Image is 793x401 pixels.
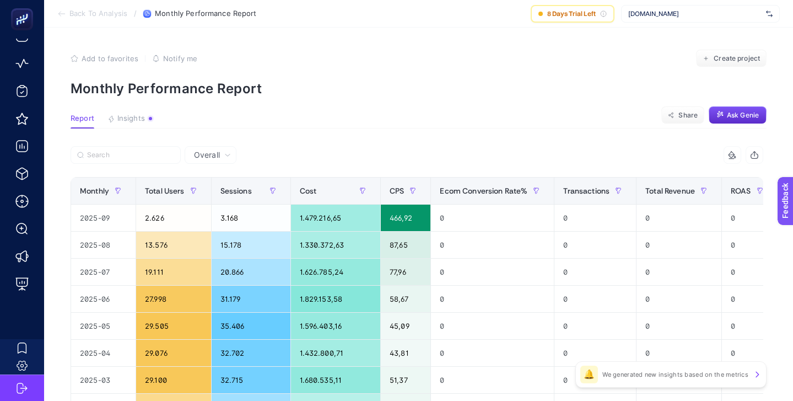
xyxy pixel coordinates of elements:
[381,313,430,339] div: 45,09
[155,9,256,18] span: Monthly Performance Report
[71,54,138,63] button: Add to favorites
[554,367,636,393] div: 0
[71,286,136,312] div: 2025-06
[554,232,636,258] div: 0
[71,340,136,366] div: 2025-04
[431,313,554,339] div: 0
[291,232,380,258] div: 1.330.372,63
[714,54,760,63] span: Create project
[381,340,430,366] div: 43,81
[602,370,748,379] p: We generated new insights based on the metrics
[440,186,527,195] span: Ecom Conversion Rate%
[212,259,290,285] div: 20.866
[71,367,136,393] div: 2025-03
[636,313,721,339] div: 0
[722,205,778,231] div: 0
[291,286,380,312] div: 1.829.153,58
[636,232,721,258] div: 0
[300,186,317,195] span: Cost
[7,3,42,12] span: Feedback
[722,259,778,285] div: 0
[727,111,759,120] span: Ask Genie
[636,259,721,285] div: 0
[431,232,554,258] div: 0
[212,205,290,231] div: 3.168
[87,151,174,159] input: Search
[291,259,380,285] div: 1.626.785,24
[431,205,554,231] div: 0
[722,232,778,258] div: 0
[722,286,778,312] div: 0
[71,81,767,97] p: Monthly Performance Report
[194,149,220,161] span: Overall
[678,111,698,120] span: Share
[547,9,596,18] span: 8 Days Trial Left
[661,106,704,124] button: Share
[431,259,554,285] div: 0
[71,259,136,285] div: 2025-07
[390,186,404,195] span: CPS
[696,50,767,67] button: Create project
[134,9,137,18] span: /
[136,259,211,285] div: 19.111
[636,286,721,312] div: 0
[136,232,211,258] div: 13.576
[220,186,252,195] span: Sessions
[431,340,554,366] div: 0
[381,367,430,393] div: 51,37
[152,54,197,63] button: Notify me
[628,9,762,18] span: [DOMAIN_NAME]
[381,259,430,285] div: 77,96
[554,259,636,285] div: 0
[71,313,136,339] div: 2025-05
[212,340,290,366] div: 32.702
[71,205,136,231] div: 2025-09
[731,186,751,195] span: ROAS
[212,313,290,339] div: 35.406
[563,186,609,195] span: Transactions
[381,232,430,258] div: 87,65
[381,286,430,312] div: 58,67
[580,366,598,383] div: 🔔
[709,106,767,124] button: Ask Genie
[291,313,380,339] div: 1.596.403,16
[136,286,211,312] div: 27.998
[136,340,211,366] div: 29.076
[69,9,127,18] span: Back To Analysis
[722,313,778,339] div: 0
[291,340,380,366] div: 1.432.800,71
[136,367,211,393] div: 29.100
[82,54,138,63] span: Add to favorites
[554,340,636,366] div: 0
[554,286,636,312] div: 0
[722,340,778,366] div: 0
[431,367,554,393] div: 0
[145,186,185,195] span: Total Users
[212,367,290,393] div: 32.715
[212,286,290,312] div: 31.179
[431,286,554,312] div: 0
[636,205,721,231] div: 0
[554,205,636,231] div: 0
[136,313,211,339] div: 29.505
[291,205,380,231] div: 1.479.216,65
[71,114,94,123] span: Report
[636,340,721,366] div: 0
[136,205,211,231] div: 2.626
[163,54,197,63] span: Notify me
[766,8,773,19] img: svg%3e
[291,367,380,393] div: 1.680.535,11
[381,205,430,231] div: 466,92
[554,313,636,339] div: 0
[645,186,695,195] span: Total Revenue
[71,232,136,258] div: 2025-08
[212,232,290,258] div: 15.178
[117,114,145,123] span: Insights
[80,186,109,195] span: Monthly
